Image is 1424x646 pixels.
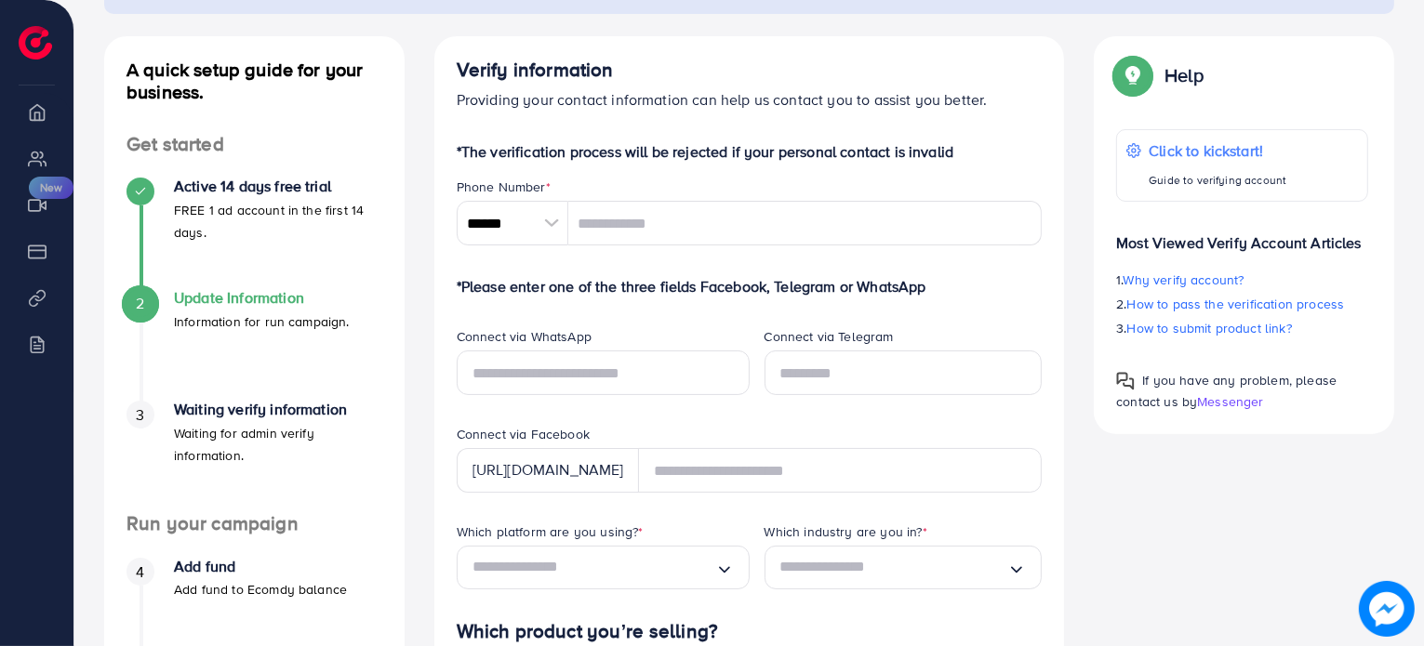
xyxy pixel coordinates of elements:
li: Active 14 days free trial [104,178,405,289]
p: Most Viewed Verify Account Articles [1116,217,1368,254]
h4: Active 14 days free trial [174,178,382,195]
label: Connect via Telegram [765,327,894,346]
p: Help [1164,64,1204,86]
li: Update Information [104,289,405,401]
img: logo [19,26,52,59]
p: Information for run campaign. [174,310,350,333]
div: Search for option [457,546,750,589]
label: Which industry are you in? [765,522,927,541]
p: 2. [1116,293,1368,315]
p: *The verification process will be rejected if your personal contact is invalid [457,140,1043,163]
h4: Run your campaign [104,512,405,535]
h4: Verify information [457,59,1043,82]
h4: A quick setup guide for your business. [104,59,405,103]
p: FREE 1 ad account in the first 14 days. [174,199,382,244]
label: Connect via Facebook [457,425,590,443]
p: 3. [1116,317,1368,339]
span: 4 [136,561,144,583]
img: Popup guide [1116,372,1135,390]
div: Search for option [765,546,1043,589]
p: Guide to verifying account [1149,169,1286,191]
p: 1. [1116,269,1368,291]
div: [URL][DOMAIN_NAME] [457,448,639,493]
h4: Get started [104,133,405,156]
p: *Please enter one of the three fields Facebook, Telegram or WhatsApp [457,275,1043,297]
span: How to submit product link? [1127,319,1292,337]
label: Phone Number [457,178,551,196]
span: 3 [136,404,144,426]
p: Add fund to Ecomdy balance [174,578,347,600]
p: Providing your contact information can help us contact you to assist you better. [457,88,1043,111]
span: How to pass the verification process [1127,295,1345,313]
input: Search for option [780,553,1008,582]
img: Popup guide [1116,59,1150,92]
span: Messenger [1197,392,1263,411]
p: Click to kickstart! [1149,139,1286,162]
p: Waiting for admin verify information. [174,422,382,467]
span: 2 [136,293,144,314]
h4: Waiting verify information [174,401,382,418]
label: Connect via WhatsApp [457,327,592,346]
h4: Update Information [174,289,350,307]
li: Waiting verify information [104,401,405,512]
label: Which platform are you using? [457,522,644,541]
h4: Which product you’re selling? [457,620,1043,643]
h4: Add fund [174,558,347,575]
img: image [1359,581,1415,637]
span: If you have any problem, please contact us by [1116,371,1337,411]
span: Why verify account? [1124,270,1244,289]
input: Search for option [472,553,715,582]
